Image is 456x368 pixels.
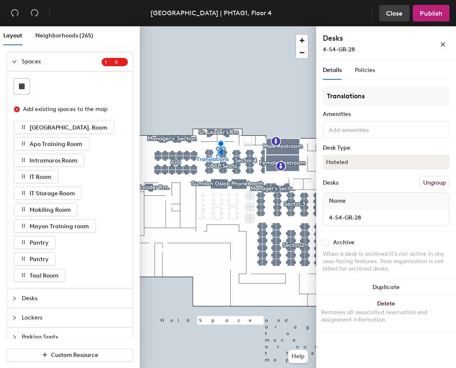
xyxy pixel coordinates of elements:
[379,5,410,21] button: Close
[316,296,456,332] button: DeleteRemoves all associated reservation and assignment information
[14,203,78,216] button: Makiling Room
[105,59,115,65] span: 1
[115,59,125,65] span: 0
[327,124,401,134] input: Add amenities
[14,106,20,112] span: close-circle
[323,250,449,273] div: When a desk is archived it's not active in any user-facing features. Your organization is not bil...
[333,239,354,246] div: Archive
[30,174,51,181] span: IT Room
[12,59,17,64] span: expanded
[323,46,355,53] span: 4-S4-GR-28
[102,58,128,66] sup: 10
[14,170,58,183] button: IT Room
[288,350,308,363] button: Help
[22,289,128,308] span: Desks
[323,145,449,151] div: Desk Type
[51,352,98,359] span: Custom Resource
[14,121,114,134] button: [GEOGRAPHIC_DATA]. Room
[3,32,22,39] span: Layout
[323,67,342,74] span: Details
[325,194,350,208] span: Name
[12,335,17,340] span: collapsed
[14,187,82,200] button: IT Storage Room
[35,32,93,39] span: Neighborhoods (265)
[325,212,447,223] input: Unnamed desk
[12,296,17,301] span: collapsed
[12,315,17,320] span: collapsed
[14,137,89,150] button: Apo Training Room
[11,9,19,17] span: undo
[323,111,449,118] div: Amenities
[323,33,413,44] h4: Desks
[7,349,133,362] button: Custom Resource
[14,252,56,266] button: Pantry
[26,5,43,21] button: Redo (⌘ + ⇧ + Z)
[30,124,107,131] span: [GEOGRAPHIC_DATA]. Room
[386,9,403,17] span: Close
[14,220,96,233] button: Mayon Training room
[30,206,71,213] span: Makiling Room
[420,9,442,17] span: Publish
[14,154,84,167] button: Intramuros Room
[440,42,446,47] span: close
[30,256,49,263] span: Pantry
[22,308,128,327] span: Lockers
[23,105,121,114] div: Add existing spaces to the map
[22,52,102,71] span: Spaces
[419,176,449,190] button: Ungroup
[316,279,456,296] button: Duplicate
[14,269,65,282] button: Taal Room
[323,155,449,169] button: Hoteled
[22,328,128,347] span: Parking Spots
[323,180,338,186] div: Desks
[30,239,49,246] span: Pantry
[30,190,75,197] span: IT Storage Room
[30,141,82,148] span: Apo Training Room
[321,309,451,324] div: Removes all associated reservation and assignment information
[150,8,272,18] div: [GEOGRAPHIC_DATA] | PHTAG1, Floor 4
[7,5,23,21] button: Undo (⌘ + Z)
[355,67,375,74] span: Policies
[30,272,58,279] span: Taal Room
[413,5,449,21] button: Publish
[30,223,89,230] span: Mayon Training room
[14,236,56,249] button: Pantry
[30,157,77,164] span: Intramuros Room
